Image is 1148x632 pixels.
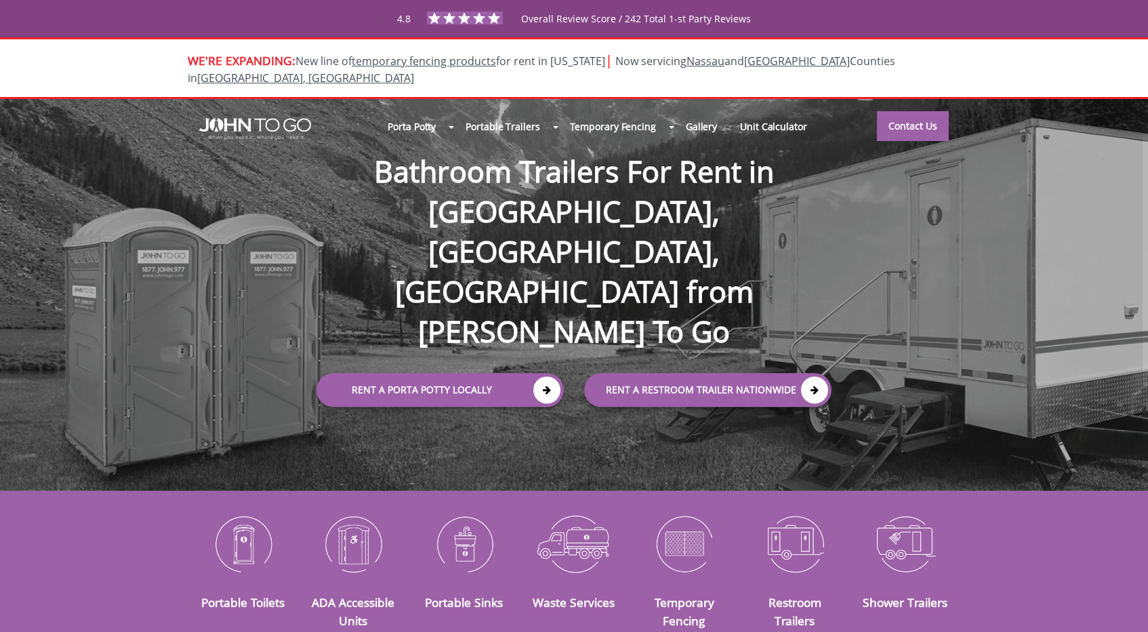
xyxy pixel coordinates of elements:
img: Portable-Sinks-icon_N.png [419,509,509,579]
a: Porta Potty [376,112,447,141]
img: Shower-Trailers-icon_N.png [860,509,950,579]
a: Portable Toilets [201,594,285,610]
span: | [605,51,613,69]
a: Restroom Trailers [768,594,821,628]
span: Overall Review Score / 242 Total 1-st Party Reviews [521,12,751,52]
img: Restroom-Trailers-icon_N.png [750,509,840,579]
span: Now servicing and Counties in [188,54,895,85]
a: Temporary Fencing [558,112,668,141]
a: [GEOGRAPHIC_DATA] [744,54,850,68]
a: Rent a Porta Potty Locally [316,373,564,407]
a: Unit Calculator [729,112,819,141]
span: New line of for rent in [US_STATE] [188,54,895,85]
a: Shower Trailers [863,594,947,610]
a: Contact Us [877,111,949,141]
button: Live Chat [1094,578,1148,632]
a: Waste Services [533,594,615,610]
img: Portable-Toilets-icon_N.png [198,509,288,579]
img: Temporary-Fencing-cion_N.png [639,509,729,579]
img: JOHN to go [199,118,311,140]
a: [GEOGRAPHIC_DATA], [GEOGRAPHIC_DATA] [197,71,414,85]
a: temporary fencing products [352,54,496,68]
img: ADA-Accessible-Units-icon_N.png [308,509,398,579]
a: Temporary Fencing [655,594,714,628]
a: Nassau [686,54,724,68]
img: Waste-Services-icon_N.png [529,509,619,579]
span: WE'RE EXPANDING: [188,52,295,68]
a: rent a RESTROOM TRAILER Nationwide [584,373,832,407]
a: Portable Trailers [454,112,551,141]
span: 4.8 [397,12,411,25]
a: Portable Sinks [425,594,503,610]
a: ADA Accessible Units [312,594,394,628]
a: Gallery [674,112,729,141]
h1: Bathroom Trailers For Rent in [GEOGRAPHIC_DATA], [GEOGRAPHIC_DATA], [GEOGRAPHIC_DATA] from [PERSO... [303,108,845,352]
